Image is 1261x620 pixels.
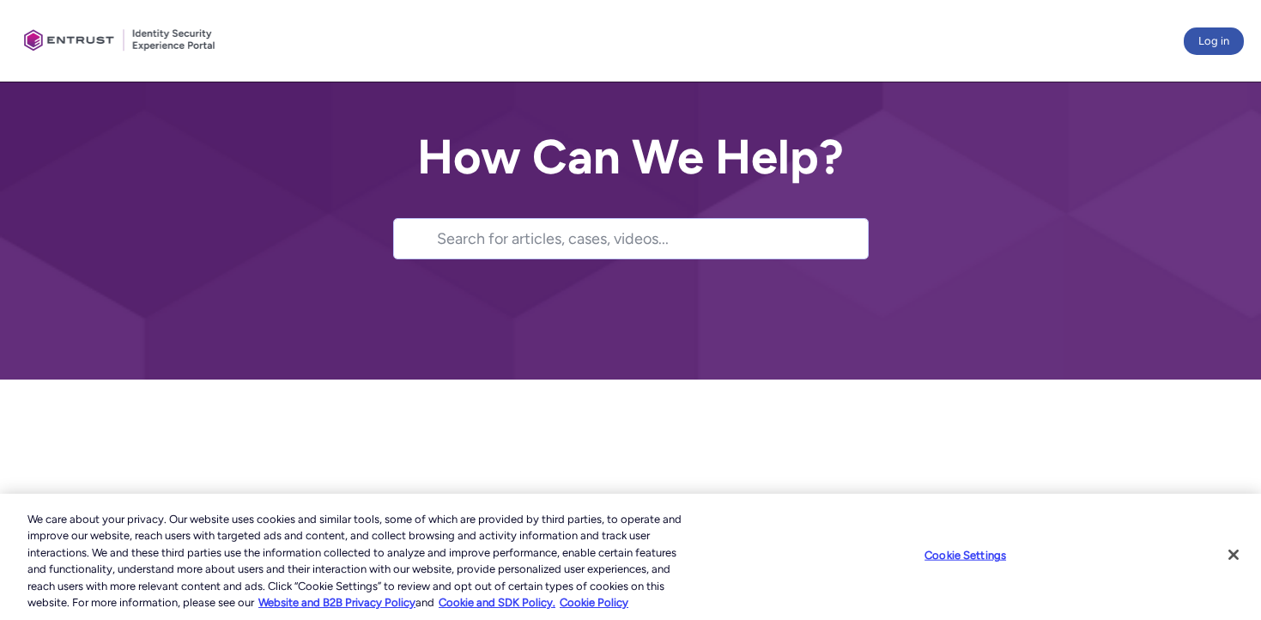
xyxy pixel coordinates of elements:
[437,219,868,258] input: Search for articles, cases, videos...
[439,596,555,609] a: Cookie and SDK Policy.
[560,596,628,609] a: Cookie Policy
[1184,27,1244,55] button: Log in
[258,596,415,609] a: More information about our cookie policy., opens in a new tab
[394,219,437,258] button: Search
[912,538,1019,573] button: Cookie Settings
[393,131,869,184] h2: How Can We Help?
[27,511,694,611] div: We care about your privacy. Our website uses cookies and similar tools, some of which are provide...
[1215,536,1252,574] button: Close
